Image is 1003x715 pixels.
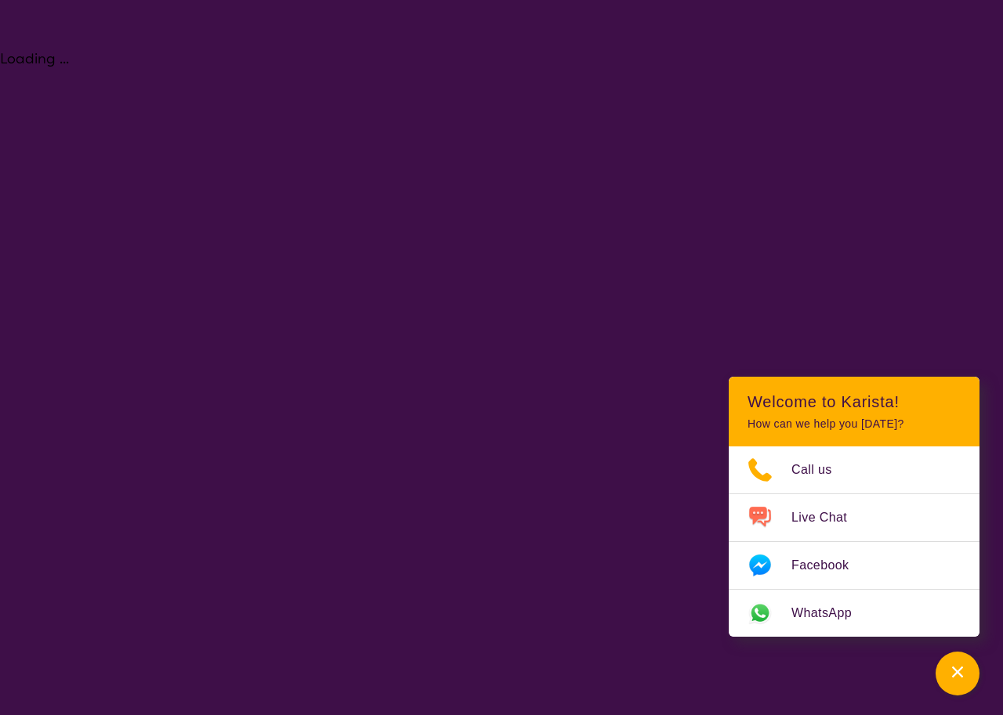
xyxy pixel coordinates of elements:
[729,446,979,637] ul: Choose channel
[748,417,961,431] p: How can we help you [DATE]?
[791,458,851,482] span: Call us
[791,506,866,529] span: Live Chat
[748,392,961,411] h2: Welcome to Karista!
[791,554,867,577] span: Facebook
[791,601,871,625] span: WhatsApp
[936,652,979,695] button: Channel Menu
[729,590,979,637] a: Web link opens in a new tab.
[729,377,979,637] div: Channel Menu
